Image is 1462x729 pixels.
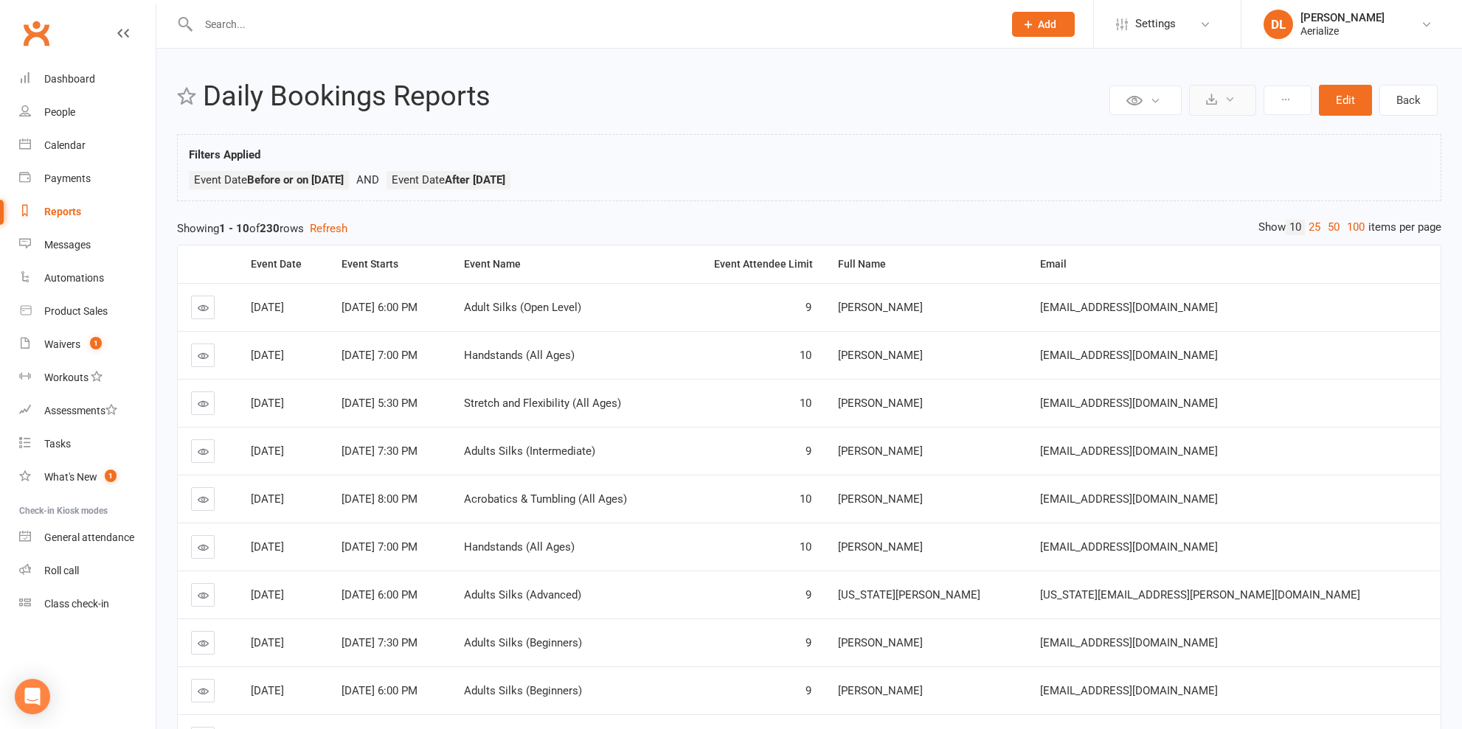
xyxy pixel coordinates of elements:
[251,397,284,410] span: [DATE]
[464,444,595,458] span: Adults Silks (Intermediate)
[1040,492,1218,506] span: [EMAIL_ADDRESS][DOMAIN_NAME]
[838,684,923,697] span: [PERSON_NAME]
[1379,85,1438,116] a: Back
[19,262,156,295] a: Automations
[44,139,86,151] div: Calendar
[251,301,284,314] span: [DATE]
[838,397,923,410] span: [PERSON_NAME]
[342,492,418,506] span: [DATE] 8:00 PM
[342,684,418,697] span: [DATE] 6:00 PM
[464,492,627,506] span: Acrobatics & Tumbling (All Ages)
[219,222,249,235] strong: 1 - 10
[392,173,505,186] span: Event Date
[342,540,418,554] span: [DATE] 7:00 PM
[19,428,156,461] a: Tasks
[342,636,418,649] span: [DATE] 7:30 PM
[838,349,923,362] span: [PERSON_NAME]
[19,394,156,428] a: Assessments
[19,162,156,195] a: Payments
[203,81,1106,112] h2: Daily Bookings Reports
[44,172,91,184] div: Payments
[1012,12,1075,37] button: Add
[19,554,156,587] a: Roll call
[1319,85,1372,116] button: Edit
[464,349,575,362] span: Handstands (All Ages)
[310,220,347,237] button: Refresh
[44,272,104,284] div: Automations
[1040,349,1218,362] span: [EMAIL_ADDRESS][DOMAIN_NAME]
[251,540,284,554] span: [DATE]
[464,259,665,270] div: Event Name
[342,301,418,314] span: [DATE] 6:00 PM
[800,397,811,410] span: 10
[19,295,156,328] a: Product Sales
[464,588,581,601] span: Adults Silks (Advanced)
[806,444,811,458] span: 9
[19,587,156,621] a: Class kiosk mode
[800,349,811,362] span: 10
[464,636,582,649] span: Adults Silks (Beginners)
[105,470,117,482] span: 1
[19,328,156,361] a: Waivers 1
[194,14,993,35] input: Search...
[44,338,80,350] div: Waivers
[251,349,284,362] span: [DATE]
[445,173,505,186] strong: After [DATE]
[15,679,50,714] div: Open Intercom Messenger
[19,96,156,129] a: People
[342,588,418,601] span: [DATE] 6:00 PM
[838,492,923,506] span: [PERSON_NAME]
[342,444,418,458] span: [DATE] 7:30 PM
[90,337,102,349] span: 1
[464,301,581,314] span: Adult Silks (Open Level)
[1040,684,1218,697] span: [EMAIL_ADDRESS][DOMAIN_NAME]
[44,106,75,118] div: People
[806,636,811,649] span: 9
[1324,220,1343,235] a: 50
[251,588,284,601] span: [DATE]
[1040,540,1218,554] span: [EMAIL_ADDRESS][DOMAIN_NAME]
[1286,220,1305,235] a: 10
[464,540,575,554] span: Handstands (All Ages)
[44,438,71,450] div: Tasks
[44,531,134,543] div: General attendance
[19,129,156,162] a: Calendar
[838,588,980,601] span: [US_STATE][PERSON_NAME]
[342,259,439,270] div: Event Starts
[194,173,344,186] span: Event Date
[838,444,923,458] span: [PERSON_NAME]
[44,471,97,483] div: What's New
[1305,220,1324,235] a: 25
[19,63,156,96] a: Dashboard
[44,206,81,217] div: Reports
[838,540,923,554] span: [PERSON_NAME]
[464,684,582,697] span: Adults Silks (Beginners)
[1264,10,1293,39] div: DL
[1040,588,1360,601] span: [US_STATE][EMAIL_ADDRESS][PERSON_NAME][DOMAIN_NAME]
[806,684,811,697] span: 9
[690,259,814,270] div: Event Attendee Limit
[1040,444,1218,458] span: [EMAIL_ADDRESS][DOMAIN_NAME]
[1038,18,1056,30] span: Add
[251,259,316,270] div: Event Date
[19,521,156,554] a: General attendance kiosk mode
[1258,220,1441,235] div: Show items per page
[838,636,923,649] span: [PERSON_NAME]
[44,405,117,416] div: Assessments
[260,222,280,235] strong: 230
[44,305,108,317] div: Product Sales
[251,684,284,697] span: [DATE]
[251,636,284,649] span: [DATE]
[19,195,156,229] a: Reports
[800,492,811,506] span: 10
[1135,7,1176,41] span: Settings
[342,349,418,362] span: [DATE] 7:00 PM
[464,397,621,410] span: Stretch and Flexibility (All Ages)
[1040,259,1429,270] div: Email
[247,173,344,186] strong: Before or on [DATE]
[800,540,811,554] span: 10
[44,565,79,576] div: Roll call
[251,492,284,506] span: [DATE]
[342,397,418,410] span: [DATE] 5:30 PM
[18,15,55,52] a: Clubworx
